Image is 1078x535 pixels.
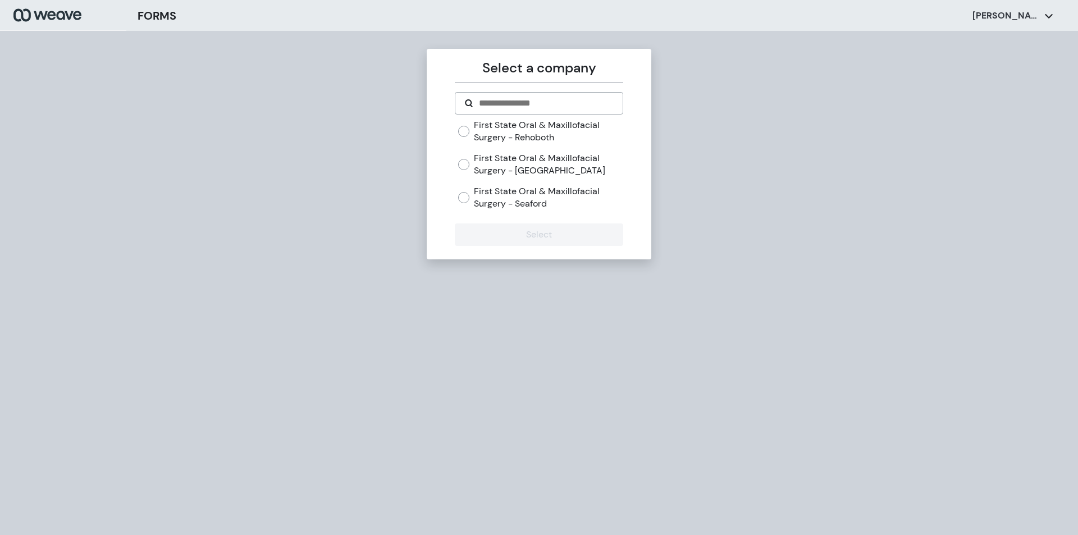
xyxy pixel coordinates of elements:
[455,58,623,78] p: Select a company
[972,10,1040,22] p: [PERSON_NAME]
[474,152,623,176] label: First State Oral & Maxillofacial Surgery - [GEOGRAPHIC_DATA]
[478,97,613,110] input: Search
[474,119,623,143] label: First State Oral & Maxillofacial Surgery - Rehoboth
[474,185,623,209] label: First State Oral & Maxillofacial Surgery - Seaford
[138,7,176,24] h3: FORMS
[455,223,623,246] button: Select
